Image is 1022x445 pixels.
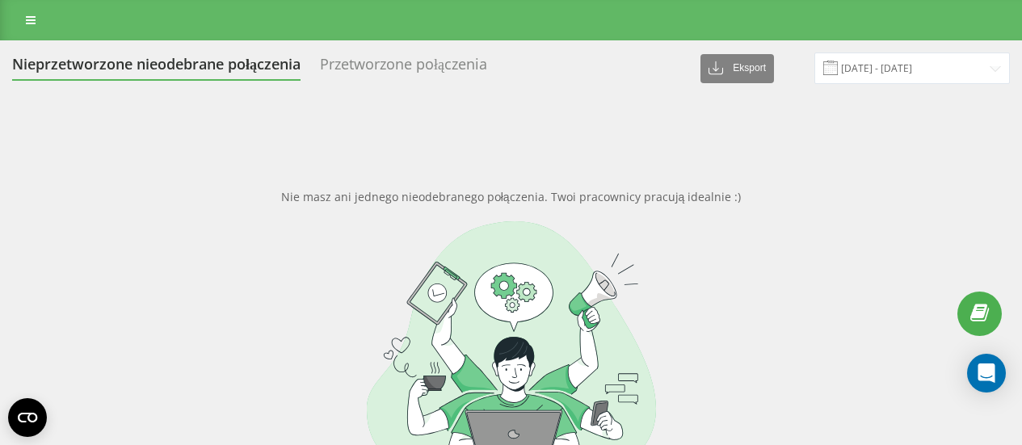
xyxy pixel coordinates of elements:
[320,56,487,81] div: Przetworzone połączenia
[700,54,774,83] button: Eksport
[967,354,1006,393] div: Open Intercom Messenger
[12,56,301,81] div: Nieprzetworzone nieodebrane połączenia
[8,398,47,437] button: Open CMP widget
